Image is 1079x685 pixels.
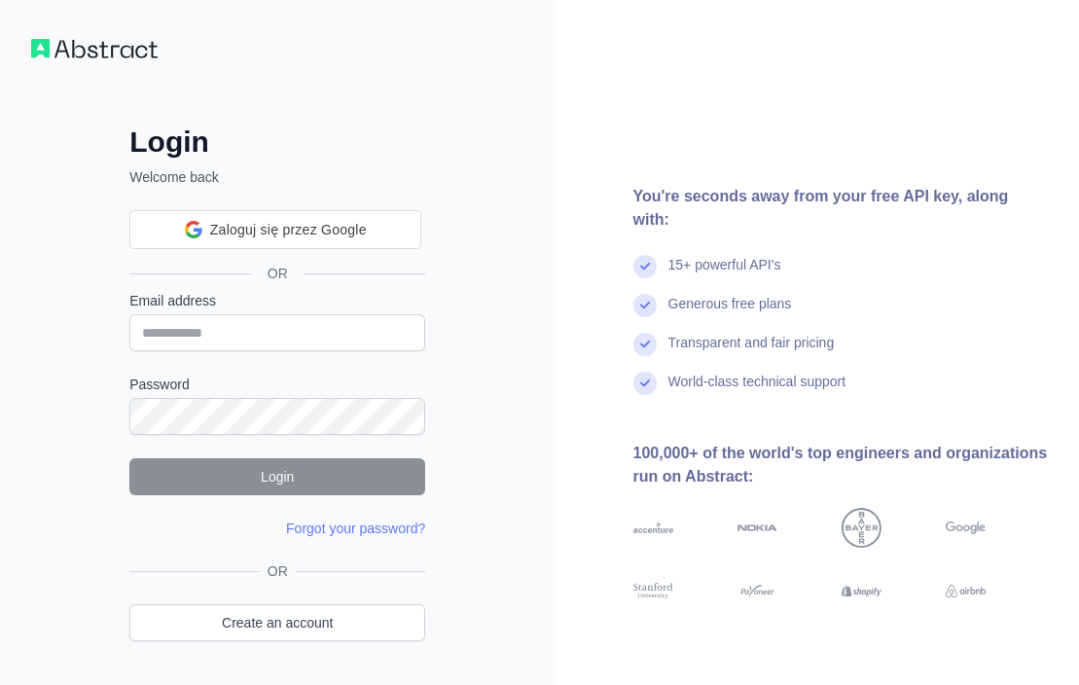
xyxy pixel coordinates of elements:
div: 15+ powerful API's [668,255,781,294]
img: airbnb [946,581,986,601]
img: bayer [842,508,881,548]
label: Email address [129,291,425,310]
div: World-class technical support [668,372,846,411]
label: Password [129,375,425,394]
span: Zaloguj się przez Google [210,220,367,240]
img: check mark [633,333,657,356]
img: nokia [737,508,777,548]
h2: Login [129,125,425,160]
img: Workflow [31,39,158,58]
div: Transparent and fair pricing [668,333,835,372]
img: payoneer [737,581,777,601]
img: check mark [633,372,657,395]
div: 100,000+ of the world's top engineers and organizations run on Abstract: [633,442,1049,488]
img: check mark [633,294,657,317]
div: You're seconds away from your free API key, along with: [633,185,1049,232]
img: check mark [633,255,657,278]
img: google [946,508,986,548]
span: OR [252,264,304,283]
img: accenture [633,508,673,548]
img: shopify [842,581,881,601]
a: Create an account [129,604,425,641]
div: Generous free plans [668,294,792,333]
button: Login [129,458,425,495]
div: Zaloguj się przez Google [129,210,421,249]
span: OR [260,561,296,581]
a: Forgot your password? [286,521,425,536]
p: Welcome back [129,167,425,187]
img: stanford university [633,581,673,601]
